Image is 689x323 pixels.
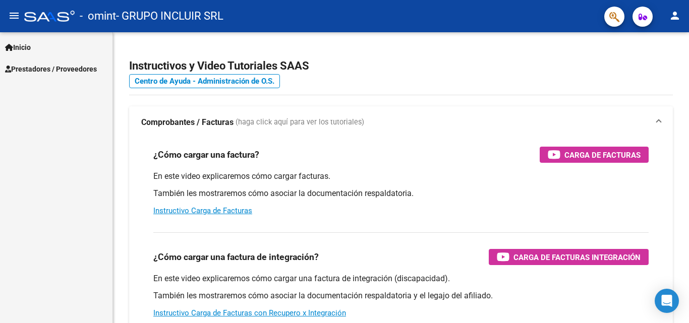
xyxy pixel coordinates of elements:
h2: Instructivos y Video Tutoriales SAAS [129,56,673,76]
span: Carga de Facturas [564,149,641,161]
span: - omint [80,5,116,27]
strong: Comprobantes / Facturas [141,117,234,128]
p: En este video explicaremos cómo cargar facturas. [153,171,649,182]
p: En este video explicaremos cómo cargar una factura de integración (discapacidad). [153,273,649,284]
span: (haga click aquí para ver los tutoriales) [236,117,364,128]
span: Inicio [5,42,31,53]
a: Instructivo Carga de Facturas con Recupero x Integración [153,308,346,317]
mat-icon: person [669,10,681,22]
button: Carga de Facturas [540,147,649,163]
a: Instructivo Carga de Facturas [153,206,252,215]
h3: ¿Cómo cargar una factura de integración? [153,250,319,264]
span: - GRUPO INCLUIR SRL [116,5,223,27]
span: Prestadores / Proveedores [5,63,97,75]
div: Open Intercom Messenger [655,289,679,313]
mat-icon: menu [8,10,20,22]
a: Centro de Ayuda - Administración de O.S. [129,74,280,88]
h3: ¿Cómo cargar una factura? [153,148,259,162]
p: También les mostraremos cómo asociar la documentación respaldatoria. [153,188,649,199]
button: Carga de Facturas Integración [489,249,649,265]
span: Carga de Facturas Integración [513,251,641,264]
mat-expansion-panel-header: Comprobantes / Facturas (haga click aquí para ver los tutoriales) [129,106,673,139]
p: También les mostraremos cómo asociar la documentación respaldatoria y el legajo del afiliado. [153,290,649,301]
